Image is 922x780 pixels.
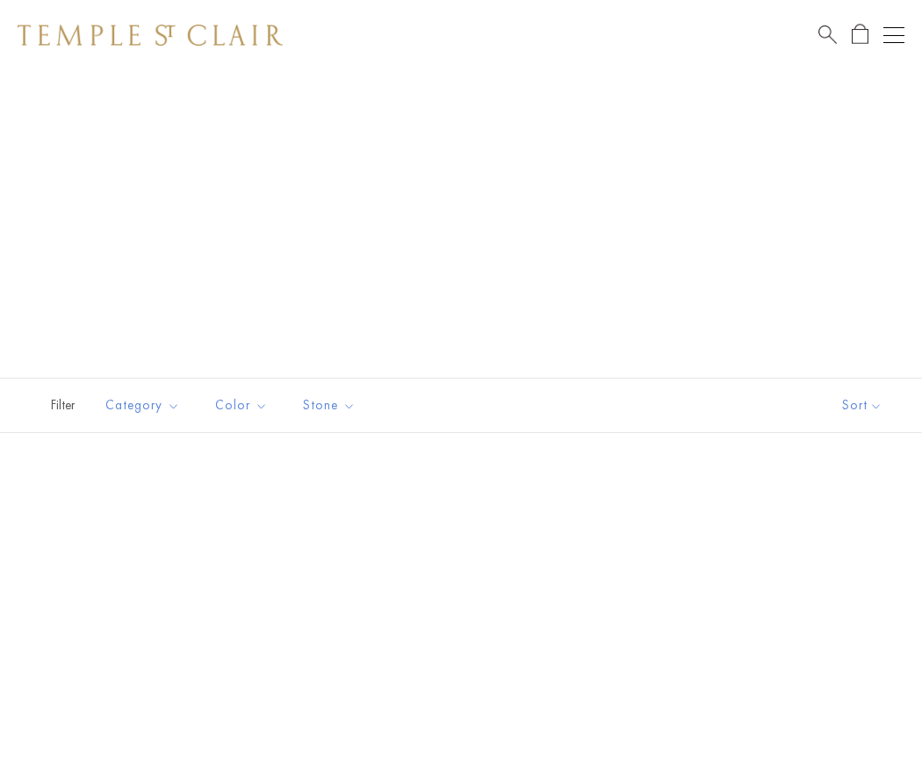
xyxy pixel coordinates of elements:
[883,25,904,46] button: Open navigation
[18,25,283,46] img: Temple St. Clair
[290,386,369,425] button: Stone
[818,24,837,46] a: Search
[97,394,193,416] span: Category
[92,386,193,425] button: Category
[202,386,281,425] button: Color
[803,379,922,432] button: Show sort by
[294,394,369,416] span: Stone
[206,394,281,416] span: Color
[852,24,868,46] a: Open Shopping Bag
